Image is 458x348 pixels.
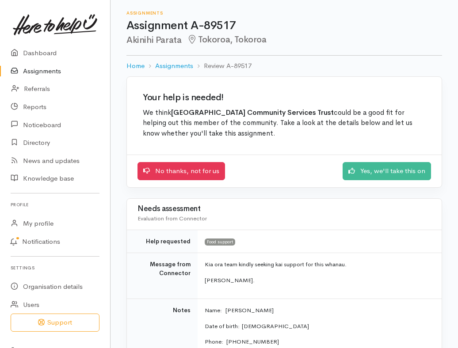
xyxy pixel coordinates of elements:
p: Phone: [PHONE_NUMBER] [205,337,431,346]
b: [GEOGRAPHIC_DATA] Community Services Trust [171,108,334,117]
p: We think could be a good fit for helping out this member of the community. Take a look at the det... [143,108,426,139]
p: Date of birth: [DEMOGRAPHIC_DATA] [205,322,431,331]
a: No thanks, not for us [137,162,225,180]
p: [PERSON_NAME]. [205,276,431,285]
td: Help requested [127,230,198,253]
li: Review A-89517 [193,61,252,71]
h6: Assignments [126,11,442,15]
h1: Assignment A-89517 [126,19,442,32]
span: Tokoroa, Tokoroa [187,34,266,45]
td: Message from Connector [127,253,198,299]
a: Yes, we'll take this on [343,162,431,180]
h3: Needs assessment [137,205,431,213]
h2: Your help is needed! [143,93,426,102]
h6: Profile [11,199,99,211]
a: Home [126,61,145,71]
h6: Settings [11,262,99,274]
button: Support [11,314,99,332]
span: Evaluation from Connector [137,215,207,222]
a: Assignments [155,61,193,71]
h2: Akinihi Parata [126,35,442,45]
span: Food support [205,238,235,246]
p: Name: [PERSON_NAME] [205,306,431,315]
p: Kia ora team kindly seeking kai support for this whanau. [205,260,431,269]
nav: breadcrumb [126,56,442,76]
